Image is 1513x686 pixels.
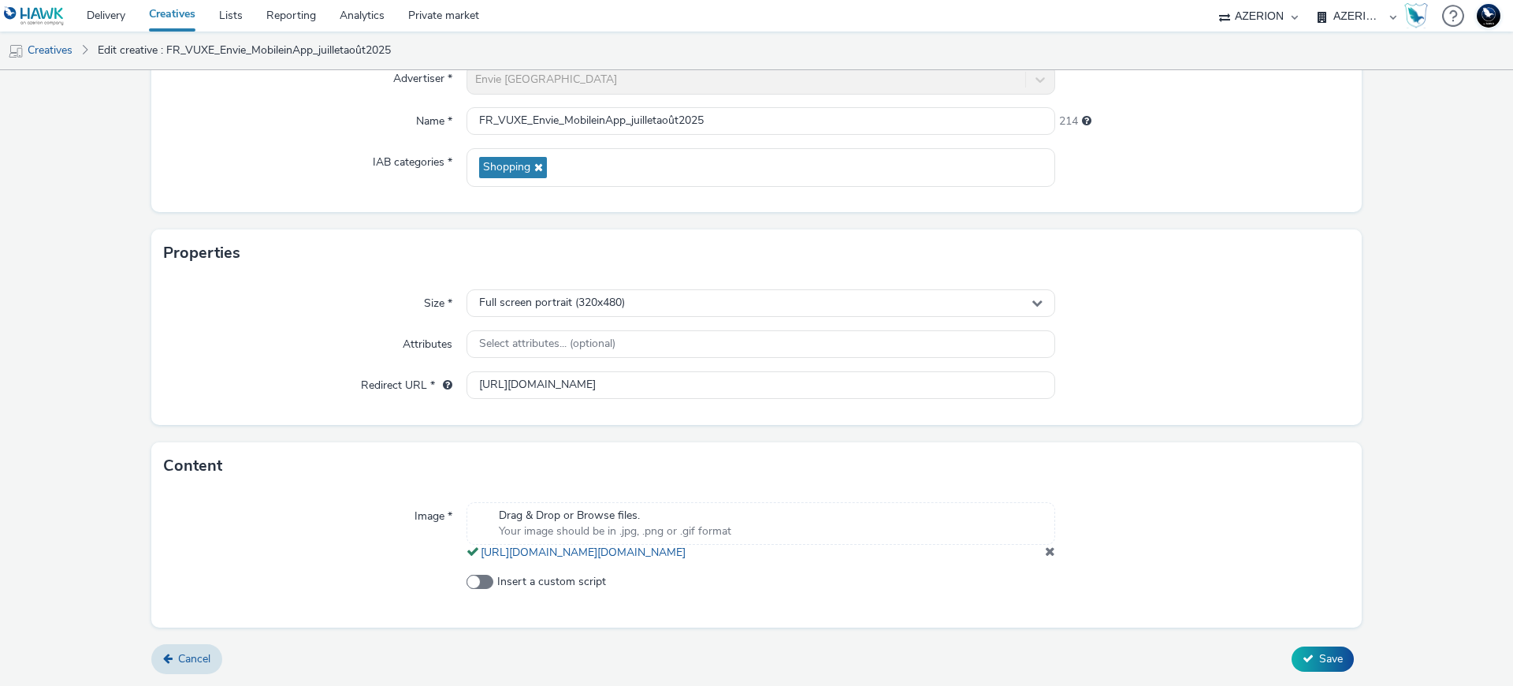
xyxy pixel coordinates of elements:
[499,508,731,524] span: Drag & Drop or Browse files.
[1404,3,1434,28] a: Hawk Academy
[8,43,24,59] img: mobile
[151,644,222,674] a: Cancel
[387,65,459,87] label: Advertiser *
[1292,647,1354,672] button: Save
[418,289,459,311] label: Size *
[479,296,625,310] span: Full screen portrait (320x480)
[90,32,399,69] a: Edit creative : FR_VUXE_Envie_MobileinApp_juilletaoût2025
[467,371,1055,399] input: url...
[483,161,530,174] span: Shopping
[479,337,615,351] span: Select attributes... (optional)
[481,545,692,560] a: [URL][DOMAIN_NAME][DOMAIN_NAME]
[1477,4,1500,28] img: Support Hawk
[178,651,210,666] span: Cancel
[435,378,452,393] div: URL will be used as a validation URL with some SSPs and it will be the redirection URL of your cr...
[4,6,65,26] img: undefined Logo
[497,574,606,590] span: Insert a custom script
[410,107,459,129] label: Name *
[499,524,731,539] span: Your image should be in .jpg, .png or .gif format
[1059,114,1078,129] span: 214
[408,502,459,524] label: Image *
[163,454,222,478] h3: Content
[355,371,459,393] label: Redirect URL *
[396,330,459,352] label: Attributes
[1082,114,1091,129] div: Maximum 255 characters
[1319,651,1343,666] span: Save
[163,241,240,265] h3: Properties
[1404,3,1428,28] img: Hawk Academy
[366,148,459,170] label: IAB categories *
[467,107,1055,135] input: Name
